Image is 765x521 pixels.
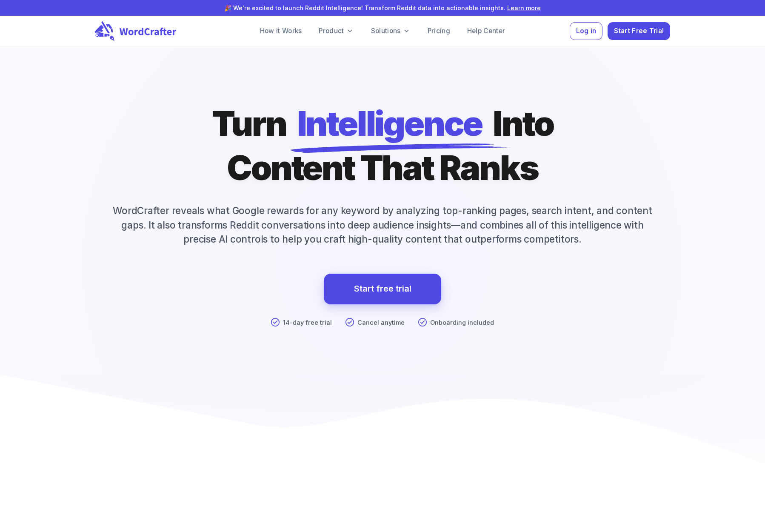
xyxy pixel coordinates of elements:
span: Start Free Trial [614,26,664,37]
a: Solutions [364,23,417,40]
a: How it Works [253,23,309,40]
button: Log in [570,22,602,40]
p: 🎉 We're excited to launch Reddit Intelligence! Transform Reddit data into actionable insights. [14,3,751,12]
a: Learn more [507,4,541,11]
p: Onboarding included [430,318,494,327]
p: 14-day free trial [283,318,332,327]
button: Start Free Trial [608,22,670,40]
a: Pricing [421,23,457,40]
h1: Turn Into Content That Ranks [212,101,554,190]
span: Intelligence [297,101,482,146]
p: Cancel anytime [357,318,405,327]
a: Product [312,23,360,40]
a: Start free trial [324,274,441,304]
a: Start free trial [354,281,411,296]
a: Help Center [460,23,512,40]
p: WordCrafter reveals what Google rewards for any keyword by analyzing top-ranking pages, search in... [95,203,670,246]
span: Log in [576,26,597,37]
